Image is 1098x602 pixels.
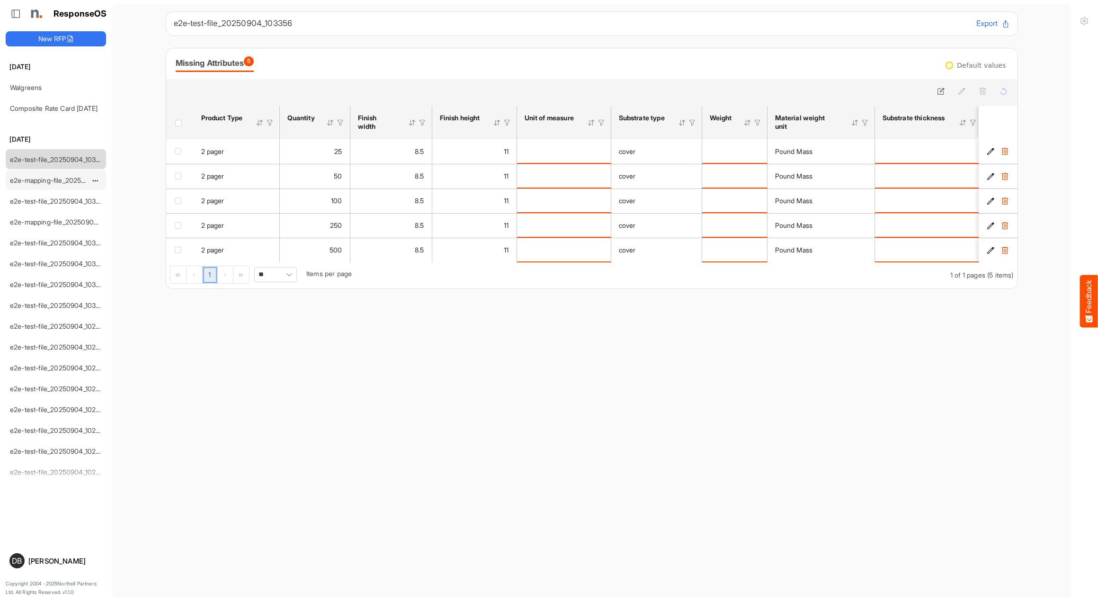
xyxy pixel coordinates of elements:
[201,114,243,122] div: Product Type
[280,238,350,262] td: 500 is template cell Column Header httpsnorthellcomontologiesmapping-rulesorderhasquantity
[10,405,107,413] a: e2e-test-file_20250904_102841
[775,246,813,254] span: Pound Mass
[280,213,350,238] td: 250 is template cell Column Header httpsnorthellcomontologiesmapping-rulesorderhasquantity
[166,106,194,139] th: Header checkbox
[768,189,875,213] td: Pound Mass is template cell Column Header httpsnorthellcomontologiesmapping-rulesmaterialhasmater...
[503,118,511,127] div: Filter Icon
[517,189,611,213] td: is template cell Column Header httpsnorthellcomontologiesmapping-rulesmeasurementhasunitofmeasure
[28,557,102,565] div: [PERSON_NAME]
[775,197,813,205] span: Pound Mass
[10,322,106,330] a: e2e-test-file_20250904_102951
[233,266,249,283] div: Go to last page
[875,139,983,164] td: is template cell Column Header httpsnorthellcomontologiesmapping-rulesmaterialhassubstratemateria...
[775,221,813,229] span: Pound Mass
[950,271,985,279] span: 1 of 1 pages
[10,83,42,91] a: Walgreens
[415,221,424,229] span: 8.5
[987,271,1013,279] span: (5 items)
[166,262,1018,288] div: Pager Container
[10,301,108,309] a: e2e-test-file_20250904_103033
[358,114,396,131] div: Finish width
[10,260,106,268] a: e2e-test-file_20250904_103133
[702,213,768,238] td: is template cell Column Header httpsnorthellcomontologiesmapping-rulesmaterialhasmaterialweight
[1000,221,1010,230] button: Delete
[753,118,762,127] div: Filter Icon
[166,139,194,164] td: checkbox
[688,118,696,127] div: Filter Icon
[287,114,314,122] div: Quantity
[440,114,481,122] div: Finish height
[350,213,432,238] td: 8.5 is template cell Column Header httpsnorthellcomontologiesmapping-rulesmeasurementhasfinishsiz...
[194,213,280,238] td: 2 pager is template cell Column Header product-type
[10,104,98,112] a: Composite Rate Card [DATE]
[166,189,194,213] td: checkbox
[266,118,274,127] div: Filter Icon
[986,221,996,230] button: Edit
[432,213,517,238] td: 11 is template cell Column Header httpsnorthellcomontologiesmapping-rulesmeasurementhasfinishsize...
[883,114,946,122] div: Substrate thickness
[415,172,424,180] span: 8.5
[702,238,768,262] td: is template cell Column Header httpsnorthellcomontologiesmapping-rulesmaterialhasmaterialweight
[415,147,424,155] span: 8.5
[194,139,280,164] td: 2 pager is template cell Column Header product-type
[504,147,509,155] span: 11
[611,238,702,262] td: cover is template cell Column Header httpsnorthellcomontologiesmapping-rulesmaterialhassubstratem...
[611,164,702,189] td: cover is template cell Column Header httpsnorthellcomontologiesmapping-rulesmaterialhassubstratem...
[280,164,350,189] td: 50 is template cell Column Header httpsnorthellcomontologiesmapping-rulesorderhasquantity
[768,213,875,238] td: Pound Mass is template cell Column Header httpsnorthellcomontologiesmapping-rulesmaterialhasmater...
[597,118,606,127] div: Filter Icon
[203,267,217,284] a: Page 1 of 1 Pages
[336,118,345,127] div: Filter Icon
[6,31,106,46] button: New RFP
[350,139,432,164] td: 8.5 is template cell Column Header httpsnorthellcomontologiesmapping-rulesmeasurementhasfinishsiz...
[432,238,517,262] td: 11 is template cell Column Header httpsnorthellcomontologiesmapping-rulesmeasurementhasfinishsize...
[979,213,1019,238] td: 1d83d745-7e77-4229-a528-99f4a43c0872 is template cell Column Header
[415,197,424,205] span: 8.5
[1000,196,1010,206] button: Delete
[432,164,517,189] td: 11 is template cell Column Header httpsnorthellcomontologiesmapping-rulesmeasurementhasfinishsize...
[702,164,768,189] td: is template cell Column Header httpsnorthellcomontologiesmapping-rulesmaterialhasmaterialweight
[619,197,636,205] span: cover
[979,139,1019,164] td: ecbbc8f0-8b2c-4a48-b329-f5929d69e570 is template cell Column Header
[201,147,224,155] span: 2 pager
[350,238,432,262] td: 8.5 is template cell Column Header httpsnorthellcomontologiesmapping-rulesmeasurementhasfinishsiz...
[6,580,106,596] p: Copyright 2004 - 2025 Northell Partners Ltd. All Rights Reserved. v 1.1.0
[957,62,1006,69] div: Default values
[194,164,280,189] td: 2 pager is template cell Column Header product-type
[517,139,611,164] td: is template cell Column Header httpsnorthellcomontologiesmapping-rulesmeasurementhasunitofmeasure
[10,426,107,434] a: e2e-test-file_20250904_102758
[166,164,194,189] td: checkbox
[10,447,107,455] a: e2e-test-file_20250904_102748
[174,19,969,27] h6: e2e-test-file_20250904_103356
[194,238,280,262] td: 2 pager is template cell Column Header product-type
[10,239,107,247] a: e2e-test-file_20250904_103142
[986,196,996,206] button: Edit
[775,114,839,131] div: Material weight unit
[432,189,517,213] td: 11 is template cell Column Header httpsnorthellcomontologiesmapping-rulesmeasurementhasfinishsize...
[217,266,233,283] div: Go to next page
[702,139,768,164] td: is template cell Column Header httpsnorthellcomontologiesmapping-rulesmaterialhasmaterialweight
[768,164,875,189] td: Pound Mass is template cell Column Header httpsnorthellcomontologiesmapping-rulesmaterialhasmater...
[334,147,342,155] span: 25
[170,266,187,283] div: Go to first page
[10,385,107,393] a: e2e-test-file_20250904_102855
[1000,245,1010,255] button: Delete
[10,364,107,372] a: e2e-test-file_20250904_102922
[979,189,1019,213] td: 6a1aef2c-8207-4f3f-b399-e8453c4cfb6d is template cell Column Header
[10,155,107,163] a: e2e-test-file_20250904_103356
[504,197,509,205] span: 11
[875,164,983,189] td: is template cell Column Header httpsnorthellcomontologiesmapping-rulesmaterialhassubstratemateria...
[432,139,517,164] td: 11 is template cell Column Header httpsnorthellcomontologiesmapping-rulesmeasurementhasfinishsize...
[176,56,254,70] div: Missing Attributes
[306,270,352,278] span: Items per page
[775,147,813,155] span: Pound Mass
[280,189,350,213] td: 100 is template cell Column Header httpsnorthellcomontologiesmapping-rulesorderhasquantity
[415,246,424,254] span: 8.5
[54,9,107,19] h1: ResponseOS
[201,197,224,205] span: 2 pager
[201,172,224,180] span: 2 pager
[26,4,45,23] img: Northell
[10,197,108,205] a: e2e-test-file_20250904_103245
[517,238,611,262] td: is template cell Column Header httpsnorthellcomontologiesmapping-rulesmeasurementhasunitofmeasure
[875,189,983,213] td: is template cell Column Header httpsnorthellcomontologiesmapping-rulesmaterialhassubstratemateria...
